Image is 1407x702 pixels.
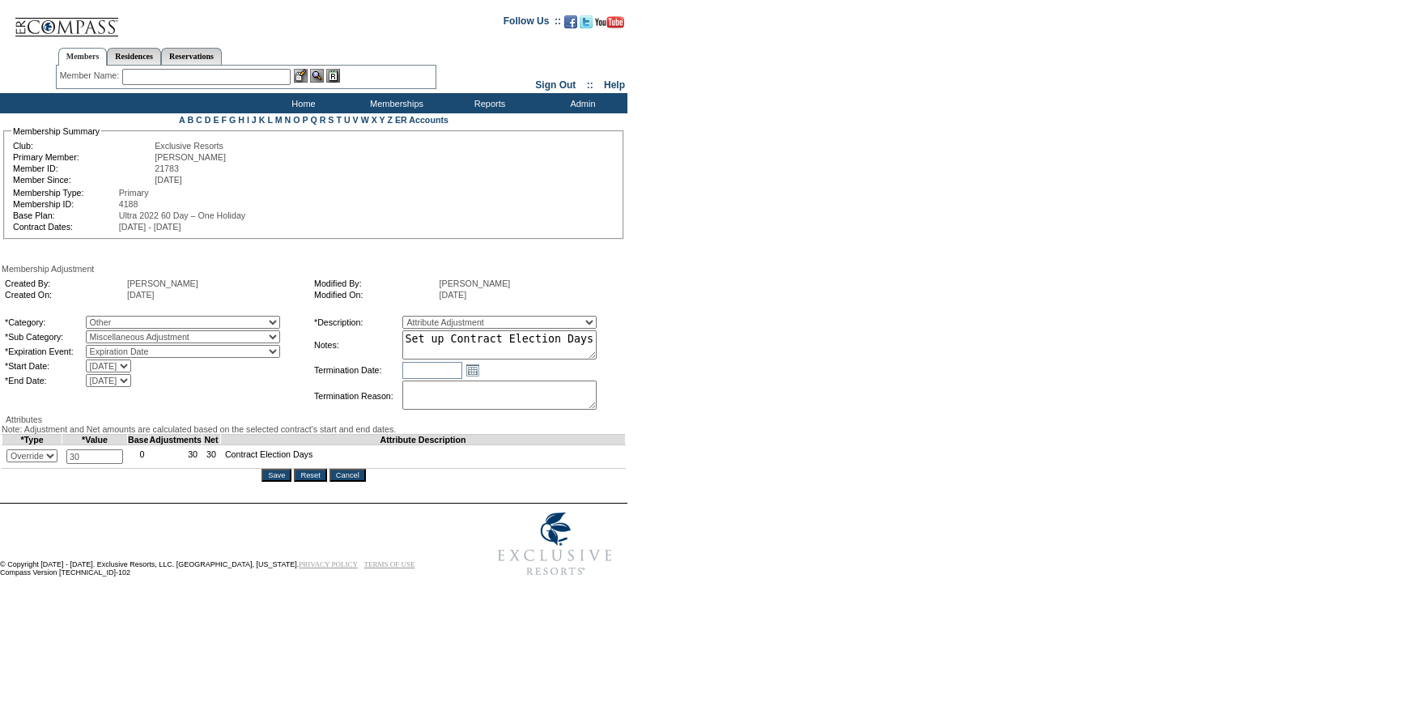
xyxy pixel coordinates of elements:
[504,14,561,33] td: Follow Us ::
[11,126,101,136] legend: Membership Summary
[220,435,625,445] td: Attribute Description
[314,330,401,360] td: Notes:
[294,469,326,482] input: Reset
[293,115,300,125] a: O
[440,290,467,300] span: [DATE]
[238,115,244,125] a: H
[580,20,593,30] a: Follow us on Twitter
[326,69,340,83] img: Reservations
[161,48,222,65] a: Reservations
[13,175,153,185] td: Member Since:
[2,424,626,434] div: Note: Adjustment and Net amounts are calculated based on the selected contract's start and end da...
[5,279,125,288] td: Created By:
[310,115,317,125] a: Q
[119,222,181,232] span: [DATE] - [DATE]
[535,79,576,91] a: Sign Out
[285,115,291,125] a: N
[128,445,149,469] td: 0
[314,381,401,411] td: Termination Reason:
[155,141,223,151] span: Exclusive Resorts
[294,69,308,83] img: b_edit.gif
[361,115,369,125] a: W
[328,115,334,125] a: S
[595,16,624,28] img: Subscribe to our YouTube Channel
[149,435,202,445] td: Adjustments
[314,279,438,288] td: Modified By:
[564,15,577,28] img: Become our fan on Facebook
[196,115,202,125] a: C
[314,316,401,329] td: *Description:
[13,211,117,220] td: Base Plan:
[13,141,153,151] td: Club:
[329,469,366,482] input: Cancel
[353,115,359,125] a: V
[372,115,377,125] a: X
[261,469,291,482] input: Save
[348,93,441,113] td: Memberships
[119,199,138,209] span: 4188
[5,316,84,329] td: *Category:
[364,560,415,568] a: TERMS OF USE
[402,330,597,360] textarea: Set up Contract Election Days
[5,374,84,387] td: *End Date:
[149,445,202,469] td: 30
[187,115,193,125] a: B
[221,115,227,125] a: F
[534,93,627,113] td: Admin
[587,79,593,91] span: ::
[62,435,128,445] td: *Value
[5,345,84,358] td: *Expiration Event:
[107,48,161,65] a: Residences
[482,504,627,585] img: Exclusive Resorts
[5,360,84,372] td: *Start Date:
[564,20,577,30] a: Become our fan on Facebook
[119,188,149,198] span: Primary
[441,93,534,113] td: Reports
[60,69,122,83] div: Member Name:
[344,115,351,125] a: U
[267,115,272,125] a: L
[119,211,245,220] span: Ultra 2022 60 Day – One Holiday
[320,115,326,125] a: R
[255,93,348,113] td: Home
[213,115,219,125] a: E
[155,164,179,173] span: 21783
[310,69,324,83] img: View
[380,115,385,125] a: Y
[127,279,198,288] span: [PERSON_NAME]
[299,560,358,568] a: PRIVACY POLICY
[336,115,342,125] a: T
[2,264,626,274] div: Membership Adjustment
[202,445,221,469] td: 30
[13,199,117,209] td: Membership ID:
[205,115,211,125] a: D
[604,79,625,91] a: Help
[2,415,626,424] div: Attributes
[202,435,221,445] td: Net
[229,115,236,125] a: G
[220,445,625,469] td: Contract Election Days
[314,361,401,379] td: Termination Date:
[314,290,438,300] td: Modified On:
[2,435,62,445] td: *Type
[595,20,624,30] a: Subscribe to our YouTube Channel
[464,361,482,379] a: Open the calendar popup.
[252,115,257,125] a: J
[440,279,511,288] span: [PERSON_NAME]
[247,115,249,125] a: I
[580,15,593,28] img: Follow us on Twitter
[5,290,125,300] td: Created On:
[179,115,185,125] a: A
[13,164,153,173] td: Member ID:
[127,290,155,300] span: [DATE]
[275,115,283,125] a: M
[387,115,393,125] a: Z
[13,152,153,162] td: Primary Member:
[259,115,266,125] a: K
[395,115,448,125] a: ER Accounts
[155,175,182,185] span: [DATE]
[155,152,226,162] span: [PERSON_NAME]
[13,188,117,198] td: Membership Type:
[5,330,84,343] td: *Sub Category:
[13,222,117,232] td: Contract Dates:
